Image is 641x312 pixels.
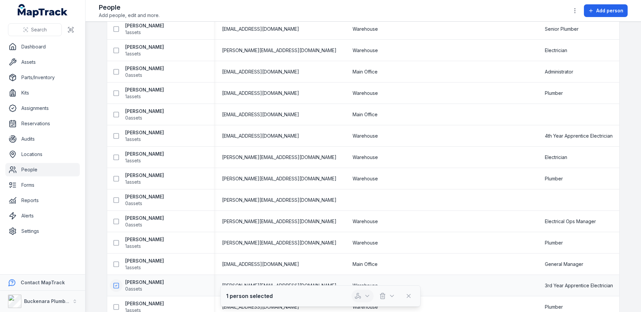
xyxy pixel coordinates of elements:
strong: [PERSON_NAME] [125,108,164,115]
a: Alerts [5,209,80,222]
span: 0 assets [125,72,142,79]
span: Main Office [353,68,378,75]
a: [PERSON_NAME]1assets [125,87,164,100]
a: MapTrack [18,4,68,17]
span: Electrician [545,47,567,54]
span: [PERSON_NAME][EMAIL_ADDRESS][DOMAIN_NAME] [222,282,337,289]
a: [PERSON_NAME]1assets [125,258,164,271]
a: Parts/Inventory [5,71,80,84]
strong: [PERSON_NAME] [125,151,164,157]
span: 1 assets [125,50,141,57]
span: [PERSON_NAME][EMAIL_ADDRESS][DOMAIN_NAME] [222,175,337,182]
span: 4th Year Apprentice Electrician [545,133,613,139]
a: [PERSON_NAME]0assets [125,215,164,228]
strong: [PERSON_NAME] [125,65,164,72]
strong: [PERSON_NAME] [125,236,164,243]
span: Administrator [545,68,573,75]
span: Electrical Ops Manager [545,218,596,225]
strong: Contact MapTrack [21,280,65,285]
span: Electrician [545,154,567,161]
a: Forms [5,178,80,192]
span: Warehouse [353,47,378,54]
a: [PERSON_NAME]0assets [125,108,164,121]
strong: [PERSON_NAME] [125,279,164,286]
span: Plumber [545,90,563,97]
span: Search [31,26,47,33]
a: Assignments [5,102,80,115]
span: Plumber [545,240,563,246]
span: [EMAIL_ADDRESS][DOMAIN_NAME] [222,133,299,139]
span: [PERSON_NAME][EMAIL_ADDRESS][DOMAIN_NAME] [222,47,337,54]
span: [PERSON_NAME][EMAIL_ADDRESS][DOMAIN_NAME] [222,218,337,225]
span: 1 assets [125,29,141,36]
a: [PERSON_NAME]0assets [125,193,164,207]
strong: 1 person selected [226,292,273,300]
strong: [PERSON_NAME] [125,22,164,29]
span: 0 assets [125,200,142,207]
span: [EMAIL_ADDRESS][DOMAIN_NAME] [222,111,299,118]
span: Add person [596,7,623,14]
span: Senior Plumber [545,26,579,32]
a: [PERSON_NAME]1assets [125,236,164,250]
strong: [PERSON_NAME] [125,172,164,179]
a: [PERSON_NAME]1assets [125,129,164,143]
a: Kits [5,86,80,100]
span: 0 assets [125,115,142,121]
span: Warehouse [353,282,378,289]
span: Warehouse [353,90,378,97]
span: Warehouse [353,175,378,182]
span: [EMAIL_ADDRESS][DOMAIN_NAME] [222,261,299,268]
a: Assets [5,55,80,69]
strong: [PERSON_NAME] [125,258,164,264]
span: 1 assets [125,243,141,250]
a: Reservations [5,117,80,130]
span: Main Office [353,111,378,118]
strong: [PERSON_NAME] [125,300,164,307]
span: 1 assets [125,179,141,185]
a: Dashboard [5,40,80,53]
span: Warehouse [353,304,378,310]
a: [PERSON_NAME]0assets [125,279,164,292]
span: Plumber [545,175,563,182]
span: [EMAIL_ADDRESS][DOMAIN_NAME] [222,26,299,32]
a: [PERSON_NAME]0assets [125,65,164,79]
strong: [PERSON_NAME] [125,193,164,200]
span: Plumber [545,304,563,310]
span: Add people, edit and more. [99,12,160,19]
span: 1 assets [125,264,141,271]
span: 0 assets [125,286,142,292]
a: [PERSON_NAME]1assets [125,172,164,185]
strong: [PERSON_NAME] [125,215,164,221]
span: 1 assets [125,157,141,164]
span: [PERSON_NAME][EMAIL_ADDRESS][DOMAIN_NAME] [222,197,337,203]
h2: People [99,3,160,12]
span: Warehouse [353,218,378,225]
strong: [PERSON_NAME] [125,44,164,50]
a: Audits [5,132,80,146]
span: Main Office [353,261,378,268]
span: [EMAIL_ADDRESS][DOMAIN_NAME] [222,90,299,97]
a: Settings [5,224,80,238]
span: 0 assets [125,221,142,228]
strong: [PERSON_NAME] [125,87,164,93]
strong: Buckenara Plumbing Gas & Electrical [24,298,112,304]
span: 3rd Year Apprentice Electrician [545,282,613,289]
span: [EMAIL_ADDRESS][DOMAIN_NAME] [222,304,299,310]
strong: [PERSON_NAME] [125,129,164,136]
span: 1 assets [125,136,141,143]
span: [PERSON_NAME][EMAIL_ADDRESS][DOMAIN_NAME] [222,154,337,161]
span: [EMAIL_ADDRESS][DOMAIN_NAME] [222,68,299,75]
span: [PERSON_NAME][EMAIL_ADDRESS][DOMAIN_NAME] [222,240,337,246]
button: Search [8,23,62,36]
a: Reports [5,194,80,207]
a: [PERSON_NAME]1assets [125,22,164,36]
a: [PERSON_NAME]1assets [125,44,164,57]
span: 1 assets [125,93,141,100]
a: People [5,163,80,176]
button: Add person [584,4,628,17]
span: General Manager [545,261,583,268]
span: Warehouse [353,154,378,161]
span: Warehouse [353,26,378,32]
a: [PERSON_NAME]1assets [125,151,164,164]
span: Warehouse [353,240,378,246]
